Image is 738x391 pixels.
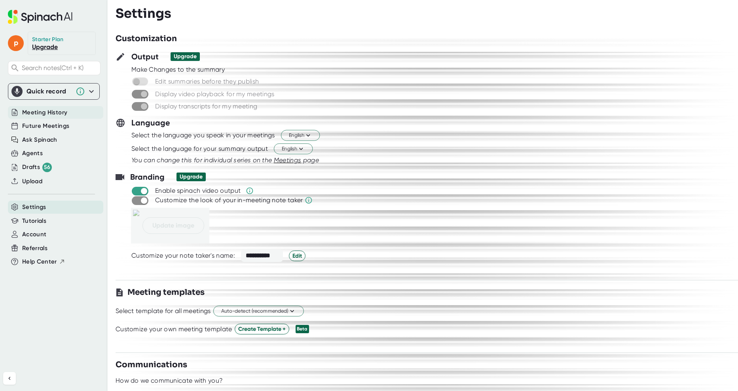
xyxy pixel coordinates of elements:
[292,252,302,260] span: Edit
[116,325,232,333] div: Customize your own meeting template
[131,117,170,129] h3: Language
[42,163,52,172] div: 56
[116,33,177,45] h3: Customization
[22,257,65,266] button: Help Center
[8,35,24,51] span: p
[22,108,67,117] button: Meeting History
[131,156,319,164] i: You can change this for individual series on the page
[131,66,738,74] div: Make Changes to the summary
[22,244,47,253] button: Referrals
[131,51,159,63] h3: Output
[22,149,43,158] button: Agents
[116,359,187,371] h3: Communications
[274,156,302,165] button: Meetings
[131,252,235,260] div: Customize your note taker's name:
[22,216,46,226] button: Tutorials
[116,377,223,385] div: How do we communicate with you?
[180,173,203,180] div: Upgrade
[131,131,275,139] div: Select the language you speak in your meetings
[22,121,69,131] button: Future Meetings
[22,230,46,239] button: Account
[155,78,259,85] div: Edit summaries before they publish
[27,87,72,95] div: Quick record
[296,325,309,333] div: Beta
[142,217,204,234] button: Update image
[289,251,305,261] button: Edit
[22,257,57,266] span: Help Center
[235,324,289,334] button: Create Template +
[22,163,52,172] button: Drafts 56
[155,187,241,195] div: Enable spinach video output
[152,221,194,230] span: Update image
[282,145,305,153] span: English
[22,64,98,72] span: Search notes (Ctrl + K)
[130,171,165,183] h3: Branding
[22,177,42,186] button: Upload
[133,210,139,241] img: 047b3d98-c81d-4b5d-8eb2-5ee646b5ca20
[221,307,296,315] span: Auto-detect (recommended)
[274,156,302,164] span: Meetings
[116,307,211,315] div: Select template for all meetings
[11,84,96,99] div: Quick record
[281,130,320,141] button: English
[238,325,286,333] span: Create Template +
[127,287,205,298] h3: Meeting templates
[3,372,16,385] button: Collapse sidebar
[32,43,58,51] a: Upgrade
[174,53,197,60] div: Upgrade
[32,36,64,43] div: Starter Plan
[213,306,304,317] button: Auto-detect (recommended)
[131,145,268,153] div: Select the language for your summary output
[116,6,171,21] h3: Settings
[22,163,52,172] div: Drafts
[155,90,274,98] div: Display video playback for my meetings
[22,203,46,212] button: Settings
[155,196,303,204] div: Customize the look of your in-meeting note taker
[22,135,57,144] button: Ask Spinach
[289,132,312,139] span: English
[274,144,313,154] button: English
[155,102,257,110] div: Display transcripts for my meeting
